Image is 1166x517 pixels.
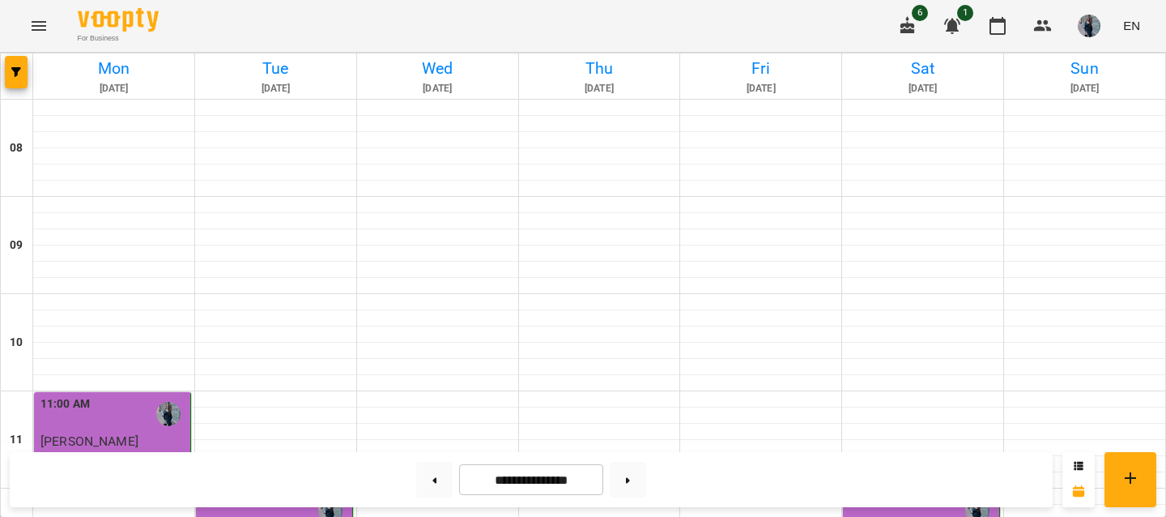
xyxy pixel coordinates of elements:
[957,5,973,21] span: 1
[683,56,839,81] h6: Fri
[10,334,23,352] h6: 10
[683,81,839,96] h6: [DATE]
[845,81,1001,96] h6: [DATE]
[1006,56,1163,81] h6: Sun
[845,56,1001,81] h6: Sat
[10,139,23,157] h6: 08
[40,395,90,413] label: 11:00 AM
[198,81,354,96] h6: [DATE]
[521,81,678,96] h6: [DATE]
[1123,17,1140,34] span: EN
[10,237,23,254] h6: 09
[36,56,192,81] h6: Mon
[198,56,354,81] h6: Tue
[360,81,516,96] h6: [DATE]
[1006,81,1163,96] h6: [DATE]
[10,431,23,449] h6: 11
[40,434,138,449] span: [PERSON_NAME]
[78,33,159,44] span: For Business
[36,81,192,96] h6: [DATE]
[156,402,181,426] img: Вікторія Ксеншкевич
[360,56,516,81] h6: Wed
[521,56,678,81] h6: Thu
[1117,11,1147,41] button: EN
[1078,15,1100,37] img: bfffc1ebdc99cb2c845fa0ad6ea9d4d3.jpeg
[78,8,159,32] img: Voopty Logo
[19,6,58,45] button: Menu
[912,5,928,21] span: 6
